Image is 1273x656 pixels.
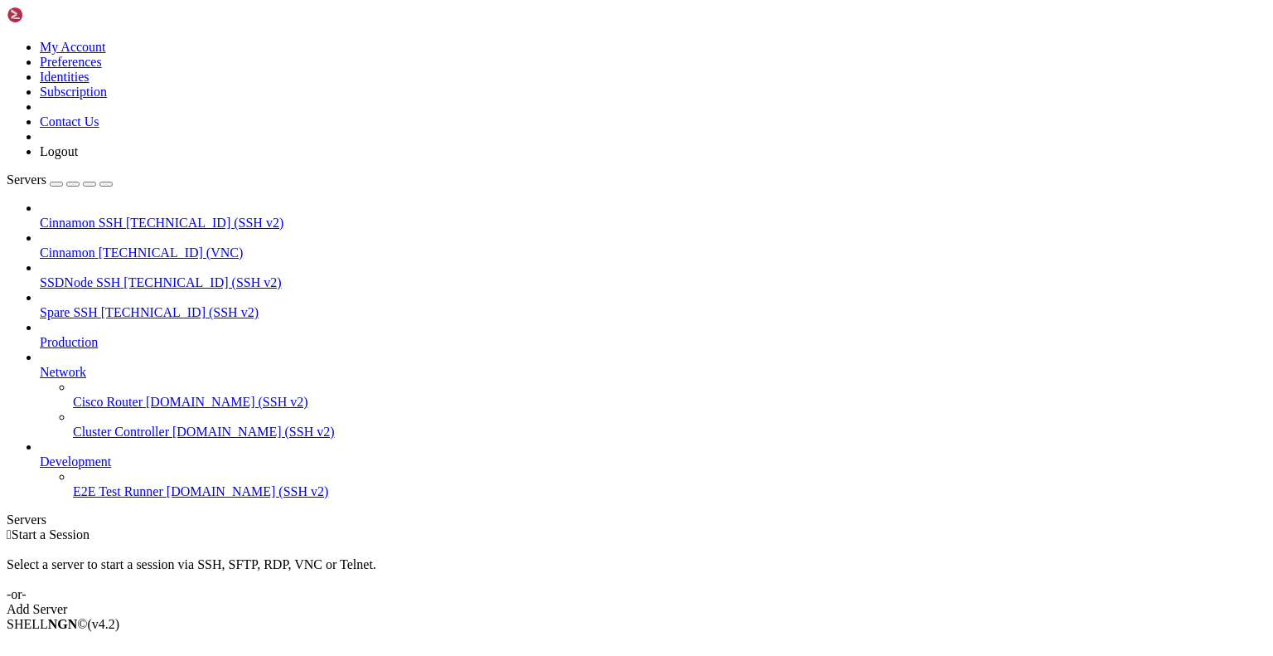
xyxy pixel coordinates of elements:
span: Cluster Controller [73,425,169,439]
a: Production [40,335,1266,350]
li: Development [40,440,1266,499]
a: Spare SSH [TECHNICAL_ID] (SSH v2) [40,305,1266,320]
span: Cinnamon [40,245,95,260]
span: [DOMAIN_NAME] (SSH v2) [146,395,308,409]
a: Cluster Controller [DOMAIN_NAME] (SSH v2) [73,425,1266,440]
a: Cinnamon [TECHNICAL_ID] (VNC) [40,245,1266,260]
span: 4.2.0 [88,617,120,631]
a: Contact Us [40,114,99,129]
span: [TECHNICAL_ID] (VNC) [99,245,244,260]
li: Network [40,350,1266,440]
a: Network [40,365,1266,380]
span:  [7,527,12,542]
li: Cisco Router [DOMAIN_NAME] (SSH v2) [73,380,1266,410]
span: [TECHNICAL_ID] (SSH v2) [126,216,283,230]
span: Spare SSH [40,305,98,319]
div: Select a server to start a session via SSH, SFTP, RDP, VNC or Telnet. -or- [7,542,1266,602]
li: E2E Test Runner [DOMAIN_NAME] (SSH v2) [73,469,1266,499]
li: SSDNode SSH [TECHNICAL_ID] (SSH v2) [40,260,1266,290]
a: SSDNode SSH [TECHNICAL_ID] (SSH v2) [40,275,1266,290]
a: Identities [40,70,90,84]
span: Cinnamon SSH [40,216,123,230]
span: SHELL © [7,617,119,631]
div: Servers [7,513,1266,527]
a: E2E Test Runner [DOMAIN_NAME] (SSH v2) [73,484,1266,499]
span: Network [40,365,86,379]
a: Cinnamon SSH [TECHNICAL_ID] (SSH v2) [40,216,1266,231]
span: E2E Test Runner [73,484,163,498]
a: Cisco Router [DOMAIN_NAME] (SSH v2) [73,395,1266,410]
span: Development [40,454,111,469]
span: [DOMAIN_NAME] (SSH v2) [167,484,329,498]
li: Spare SSH [TECHNICAL_ID] (SSH v2) [40,290,1266,320]
a: My Account [40,40,106,54]
img: Shellngn [7,7,102,23]
b: NGN [48,617,78,631]
li: Cinnamon [TECHNICAL_ID] (VNC) [40,231,1266,260]
li: Cinnamon SSH [TECHNICAL_ID] (SSH v2) [40,201,1266,231]
span: Production [40,335,98,349]
span: [DOMAIN_NAME] (SSH v2) [172,425,335,439]
a: Servers [7,173,113,187]
a: Development [40,454,1266,469]
a: Subscription [40,85,107,99]
span: Cisco Router [73,395,143,409]
span: [TECHNICAL_ID] (SSH v2) [123,275,281,289]
a: Logout [40,144,78,158]
li: Cluster Controller [DOMAIN_NAME] (SSH v2) [73,410,1266,440]
a: Preferences [40,55,102,69]
div: Add Server [7,602,1266,617]
span: [TECHNICAL_ID] (SSH v2) [101,305,259,319]
span: Start a Session [12,527,90,542]
span: Servers [7,173,46,187]
li: Production [40,320,1266,350]
span: SSDNode SSH [40,275,120,289]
